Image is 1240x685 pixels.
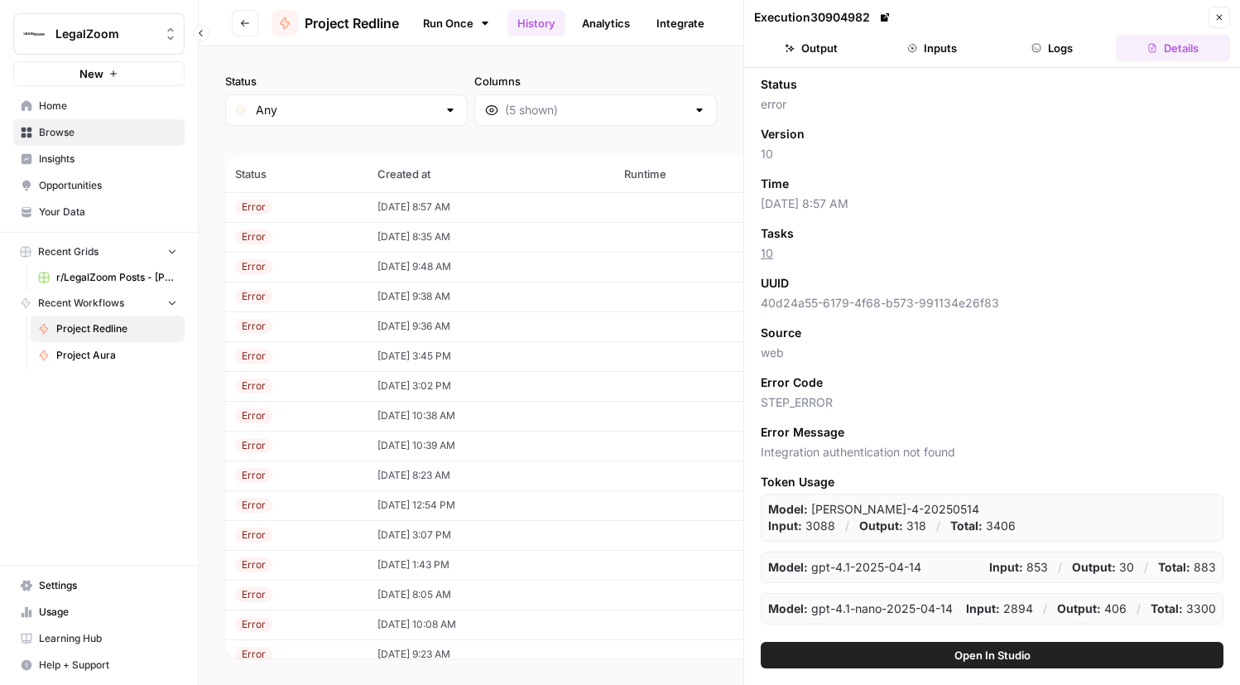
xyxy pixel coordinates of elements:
[13,599,185,625] a: Usage
[13,93,185,119] a: Home
[761,225,794,242] span: Tasks
[1137,601,1141,617] p: /
[761,76,797,93] span: Status
[954,647,1031,663] span: Open In Studio
[989,559,1048,576] p: 853
[768,502,808,516] strong: Model:
[989,560,1023,574] strong: Input:
[859,519,903,533] strong: Output:
[235,647,272,662] div: Error
[1144,559,1148,576] p: /
[761,394,1223,411] span: STEP_ERROR
[13,199,185,225] a: Your Data
[56,321,177,336] span: Project Redline
[225,156,368,192] th: Status
[368,431,613,461] td: [DATE] 10:39 AM
[368,311,613,341] td: [DATE] 9:36 AM
[13,119,185,146] a: Browse
[368,222,613,252] td: [DATE] 8:35 AM
[235,229,272,244] div: Error
[761,444,1223,461] span: Integration authentication not found
[256,102,437,118] input: Any
[31,342,185,369] a: Project Aura
[474,73,717,89] label: Columns
[225,126,1214,156] span: (135 records)
[235,200,272,215] div: Error
[936,518,940,534] p: /
[1158,559,1216,576] p: 883
[13,61,185,86] button: New
[368,580,613,610] td: [DATE] 8:05 AM
[761,126,805,142] span: Version
[1057,601,1101,615] strong: Output:
[761,474,1223,490] span: Token Usage
[768,519,802,533] strong: Input:
[761,374,823,391] span: Error Code
[368,520,613,550] td: [DATE] 3:07 PM
[368,610,613,639] td: [DATE] 10:08 AM
[368,490,613,520] td: [DATE] 12:54 PM
[235,379,272,393] div: Error
[1043,601,1047,617] p: /
[1151,601,1183,615] strong: Total:
[55,26,156,42] span: LegalZoom
[1057,601,1127,617] p: 406
[39,631,177,646] span: Learning Hub
[19,19,49,49] img: LegalZoom Logo
[572,10,640,36] a: Analytics
[1072,560,1116,574] strong: Output:
[13,652,185,678] button: Help + Support
[235,408,272,423] div: Error
[368,401,613,431] td: [DATE] 10:38 AM
[761,295,1223,311] span: 40d24a55-6179-4f68-b573-991134e26f83
[305,13,399,33] span: Project Redline
[31,264,185,291] a: r/LegalZoom Posts - [PERSON_NAME]
[13,625,185,652] a: Learning Hub
[966,601,1000,615] strong: Input:
[761,345,1223,361] span: web
[13,13,185,55] button: Workspace: LegalZoom
[235,468,272,483] div: Error
[768,560,808,574] strong: Model:
[368,639,613,669] td: [DATE] 9:23 AM
[845,518,849,534] p: /
[13,172,185,199] a: Opportunities
[39,152,177,166] span: Insights
[761,642,1223,668] button: Open In Studio
[56,270,177,285] span: r/LegalZoom Posts - [PERSON_NAME]
[56,348,177,363] span: Project Aura
[646,10,714,36] a: Integrate
[761,424,844,441] span: Error Message
[966,601,1033,617] p: 2894
[368,252,613,282] td: [DATE] 9:48 AM
[505,102,686,118] input: (5 shown)
[235,587,272,602] div: Error
[859,518,926,534] p: 318
[39,658,177,673] span: Help + Support
[13,291,185,316] button: Recent Workflows
[13,146,185,172] a: Insights
[39,605,177,620] span: Usage
[368,192,613,222] td: [DATE] 8:57 AM
[31,316,185,342] a: Project Redline
[235,617,272,632] div: Error
[235,557,272,572] div: Error
[1158,560,1190,574] strong: Total:
[1116,35,1230,61] button: Details
[761,146,1223,162] span: 10
[996,35,1110,61] button: Logs
[768,518,835,534] p: 3088
[761,96,1223,113] span: error
[368,371,613,401] td: [DATE] 3:02 PM
[768,501,979,518] p: claude-sonnet-4-20250514
[754,9,893,26] div: Execution 30904982
[79,65,103,82] span: New
[875,35,989,61] button: Inputs
[235,498,272,513] div: Error
[39,125,177,140] span: Browse
[39,205,177,219] span: Your Data
[235,349,272,364] div: Error
[614,156,769,192] th: Runtime
[13,572,185,599] a: Settings
[235,438,272,453] div: Error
